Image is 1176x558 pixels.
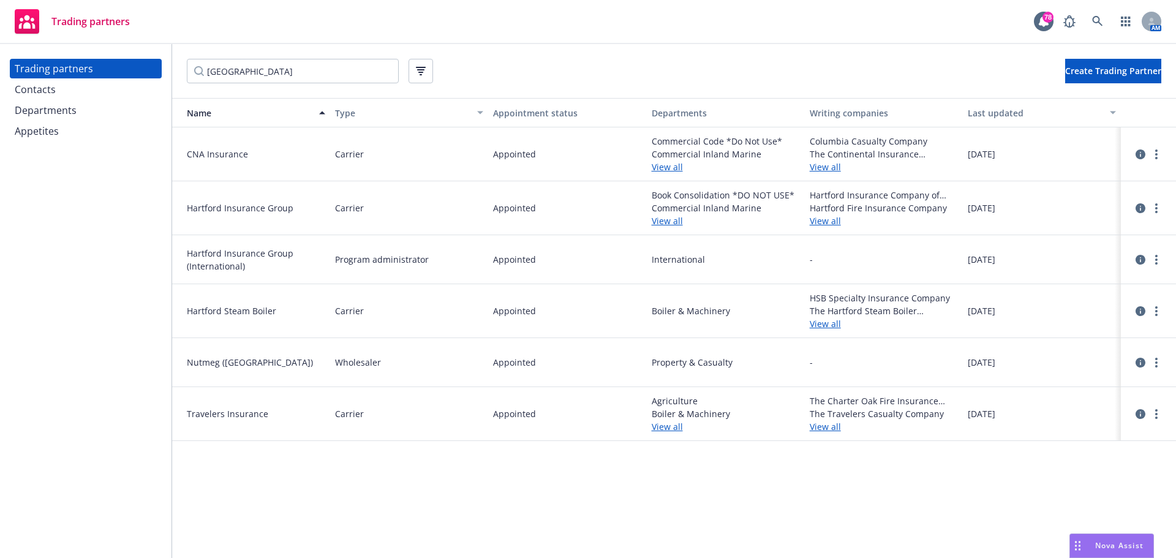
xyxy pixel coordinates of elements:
div: Drag to move [1070,534,1085,557]
span: [DATE] [968,148,995,160]
span: Hartford Insurance Group (International) [187,247,325,273]
div: Departments [15,100,77,120]
span: The Continental Insurance Company of [US_STATE] [810,148,958,160]
span: Hartford Fire Insurance Company [810,202,958,214]
button: Appointment status [488,98,646,127]
span: Wholesaler [335,356,381,369]
div: Writing companies [810,107,958,119]
span: The Charter Oak Fire Insurance Company [810,394,958,407]
span: Create Trading Partner [1065,65,1161,77]
div: Trading partners [15,59,93,78]
button: Writing companies [805,98,963,127]
button: Departments [647,98,805,127]
span: Appointed [493,356,536,369]
div: Name [177,107,312,119]
a: View all [810,420,958,433]
span: Carrier [335,148,364,160]
span: Carrier [335,407,364,420]
span: Boiler & Machinery [652,304,800,317]
span: International [652,253,800,266]
a: Switch app [1114,9,1138,34]
span: Commercial Inland Marine [652,148,800,160]
div: Type [335,107,470,119]
span: Hartford Insurance Group [187,202,325,214]
a: circleInformation [1133,304,1148,319]
span: Appointed [493,202,536,214]
a: circleInformation [1133,147,1148,162]
div: Last updated [968,107,1102,119]
span: HSB Specialty Insurance Company [810,292,958,304]
a: Trading partners [10,59,162,78]
span: Appointed [493,407,536,420]
button: Type [330,98,488,127]
span: [DATE] [968,202,995,214]
span: Nutmeg ([GEOGRAPHIC_DATA]) [187,356,325,369]
a: View all [810,317,958,330]
div: Departments [652,107,800,119]
span: The Travelers Casualty Company [810,407,958,420]
div: 78 [1042,12,1053,23]
a: more [1149,252,1164,267]
a: circleInformation [1133,407,1148,421]
input: Filter by keyword... [187,59,399,83]
span: Hartford Steam Boiler [187,304,325,317]
a: more [1149,201,1164,216]
div: Contacts [15,80,56,99]
span: Nova Assist [1095,540,1144,551]
span: Hartford Insurance Company of [US_STATE] [810,189,958,202]
a: more [1149,147,1164,162]
button: Last updated [963,98,1121,127]
a: Search [1085,9,1110,34]
span: Commercial Inland Marine [652,202,800,214]
span: Columbia Casualty Company [810,135,958,148]
span: Commercial Code *Do Not Use* [652,135,800,148]
span: Book Consolidation *DO NOT USE* [652,189,800,202]
a: Contacts [10,80,162,99]
a: more [1149,304,1164,319]
a: circleInformation [1133,355,1148,370]
a: View all [652,420,800,433]
span: - [810,356,813,369]
span: Appointed [493,253,536,266]
span: Trading partners [51,17,130,26]
span: The Hartford Steam Boiler Inspection and Insurance Company [810,304,958,317]
a: Report a Bug [1057,9,1082,34]
span: [DATE] [968,407,995,420]
span: Boiler & Machinery [652,407,800,420]
span: [DATE] [968,253,995,266]
a: more [1149,407,1164,421]
span: Property & Casualty [652,356,800,369]
span: Carrier [335,304,364,317]
a: Appetites [10,121,162,141]
a: View all [810,214,958,227]
a: circleInformation [1133,201,1148,216]
a: more [1149,355,1164,370]
button: Name [172,98,330,127]
a: circleInformation [1133,252,1148,267]
span: Appointed [493,304,536,317]
span: Appointed [493,148,536,160]
span: Carrier [335,202,364,214]
div: Appetites [15,121,59,141]
a: Departments [10,100,162,120]
a: Trading partners [10,4,135,39]
button: Create Trading Partner [1065,59,1161,83]
span: CNA Insurance [187,148,325,160]
span: [DATE] [968,356,995,369]
button: Nova Assist [1069,533,1154,558]
a: View all [810,160,958,173]
a: View all [652,214,800,227]
span: Travelers Insurance [187,407,325,420]
a: View all [652,160,800,173]
span: [DATE] [968,304,995,317]
span: Agriculture [652,394,800,407]
span: - [810,253,813,266]
div: Appointment status [493,107,641,119]
span: Program administrator [335,253,429,266]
